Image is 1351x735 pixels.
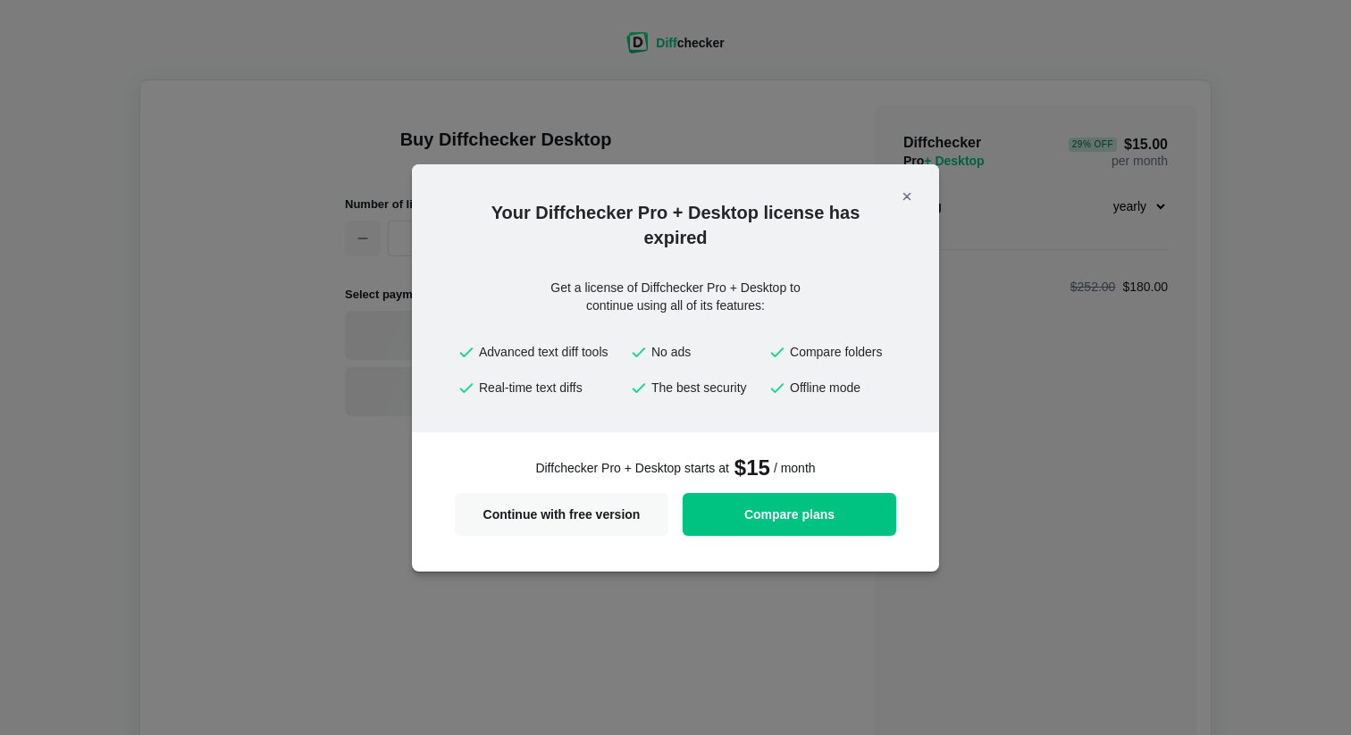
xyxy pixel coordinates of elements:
span: Continue with free version [466,508,658,521]
span: / month [774,459,816,477]
span: No ads [651,343,758,361]
span: Compare folders [790,343,894,361]
span: Advanced text diff tools [479,343,619,361]
div: Get a license of Diffchecker Pro + Desktop to continue using all of its features: [515,279,836,314]
span: Offline mode [790,379,894,397]
button: Continue with free version [455,493,668,536]
a: Compare plans [683,493,896,536]
button: Close modal [893,182,921,211]
span: Diffchecker Pro + Desktop starts at [535,459,728,477]
h2: Your Diffchecker Pro + Desktop license has expired [412,200,939,250]
span: Compare plans [693,508,885,521]
span: The best security [651,379,758,397]
span: $15 [733,454,770,482]
span: Real-time text diffs [479,379,619,397]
